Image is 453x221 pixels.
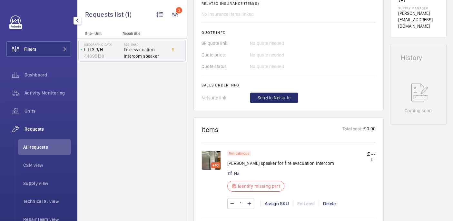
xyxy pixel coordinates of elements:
[367,157,376,161] p: £ --
[211,162,220,168] div: +10
[229,152,249,155] p: Non catalogue
[250,93,298,103] button: Send to Netsuite
[23,198,71,205] span: Technical S. view
[367,151,376,157] p: £ --
[23,180,71,186] span: Supply view
[319,200,340,207] div: Delete
[123,31,165,36] p: Repair title
[342,126,363,134] p: Total cost:
[202,151,221,170] img: 1756832015234-5f71ec9a-a7cb-45ae-928d-791506ec760f
[238,183,280,189] p: Identify missing part
[202,30,376,35] h2: Quote info
[258,95,291,101] span: Send to Netsuite
[84,53,121,59] p: 44895138
[84,46,121,53] p: Lift 3 R/H
[405,107,432,114] p: Coming soon
[23,162,71,168] span: CSM view
[234,170,239,177] a: Na
[398,10,438,29] p: [PERSON_NAME][EMAIL_ADDRESS][DOMAIN_NAME]
[124,43,166,46] h2: R25-11680
[398,6,438,10] p: Supply manager
[227,160,334,166] p: [PERSON_NAME] speaker for fire evacuation intercom
[25,72,71,78] span: Dashboard
[25,90,71,96] span: Activity Monitoring
[85,10,125,18] span: Requests list
[24,46,36,52] span: Filters
[23,144,71,150] span: All requests
[401,55,436,61] h1: History
[202,83,376,87] h2: Sales order info
[363,126,376,134] p: £ 0.00
[77,31,120,36] p: Site - Unit
[124,46,166,59] span: Fire evacuation intercom speaker
[6,41,71,57] button: Filters
[25,126,71,132] span: Requests
[25,108,71,114] span: Units
[202,126,219,134] h1: Items
[202,1,376,6] h2: Related insurance item(s)
[84,43,121,46] p: [GEOGRAPHIC_DATA]
[261,200,293,207] div: Assign SKU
